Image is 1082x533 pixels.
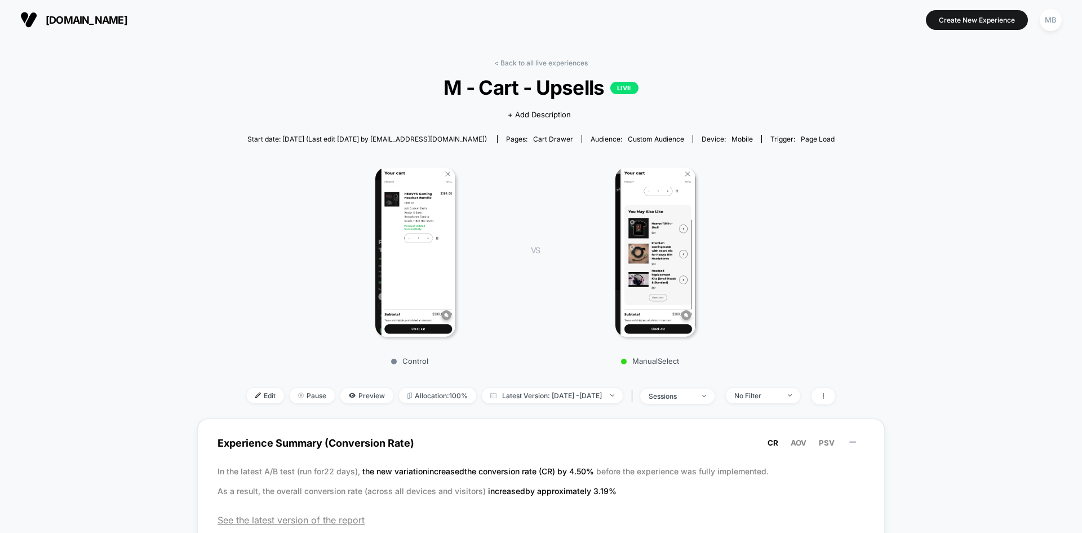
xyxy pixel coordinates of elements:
button: PSV [815,438,838,448]
span: Custom Audience [628,135,684,143]
div: sessions [649,392,694,400]
div: Audience: [591,135,684,143]
img: calendar [490,393,496,398]
p: Control [311,356,508,365]
span: cart drawer [533,135,573,143]
span: Allocation: 100% [399,388,476,403]
span: VS [531,245,540,255]
p: In the latest A/B test (run for 22 days), before the experience was fully implemented. As a resul... [218,461,864,501]
img: end [610,394,614,397]
span: + Add Description [508,109,571,121]
div: Pages: [506,135,573,143]
span: Latest Version: [DATE] - [DATE] [482,388,623,403]
span: mobile [731,135,753,143]
div: MB [1040,9,1062,31]
button: [DOMAIN_NAME] [17,11,131,29]
span: See the latest version of the report [218,514,864,526]
a: < Back to all live experiences [494,59,588,67]
span: AOV [791,438,806,447]
span: M - Cart - Upsells [276,76,806,99]
p: ManualSelect [551,356,748,365]
span: [DOMAIN_NAME] [46,14,127,26]
span: the new variation increased the conversion rate (CR) by 4.50 % [362,466,596,476]
div: No Filter [734,391,779,400]
span: CR [768,438,778,447]
p: LIVE [610,82,638,94]
div: Trigger: [770,135,835,143]
img: end [788,394,792,397]
img: Visually logo [20,11,37,28]
img: ManualSelect main [615,168,695,337]
span: increased by approximately 3.19 % [488,486,617,496]
span: Preview [340,388,393,403]
img: edit [255,393,261,398]
img: rebalance [407,393,412,399]
span: Start date: [DATE] (Last edit [DATE] by [EMAIL_ADDRESS][DOMAIN_NAME]) [247,135,487,143]
img: end [702,395,706,397]
span: Experience Summary (Conversion Rate) [218,430,864,456]
span: Pause [290,388,335,403]
span: PSV [819,438,835,447]
span: Page Load [801,135,835,143]
span: Device: [693,135,761,143]
button: CR [764,438,782,448]
button: AOV [787,438,810,448]
button: Create New Experience [926,10,1028,30]
button: MB [1036,8,1065,32]
img: Control main [375,168,455,337]
span: Edit [247,388,284,403]
span: | [628,388,640,404]
img: end [298,393,304,398]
